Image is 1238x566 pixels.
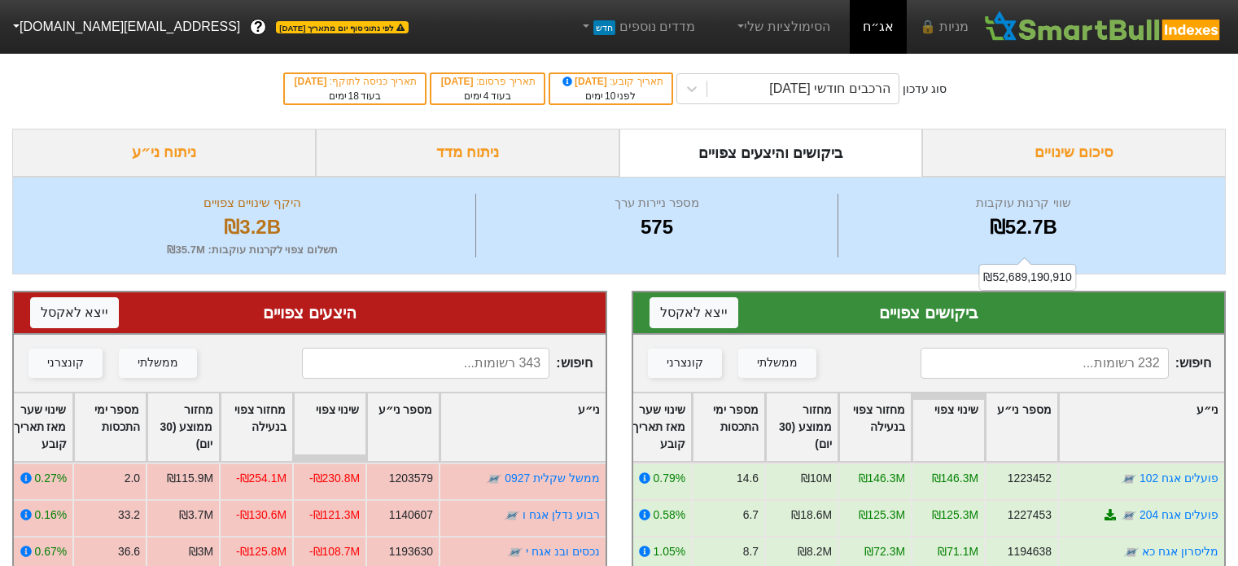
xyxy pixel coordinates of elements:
[766,393,838,461] div: Toggle SortBy
[505,472,600,485] a: ממשל שקלית 0927
[932,470,978,487] div: ₪146.3M
[1008,507,1052,524] div: 1227453
[179,507,213,524] div: ₪3.7M
[667,354,703,372] div: קונצרני
[28,349,103,378] button: קונצרני
[235,507,286,524] div: -₪130.6M
[441,76,476,87] span: [DATE]
[738,349,816,378] button: ממשלתי
[798,543,832,560] div: ₪8.2M
[74,393,146,461] div: Toggle SortBy
[388,543,432,560] div: 1193630
[572,11,702,43] a: מדדים נוספיםחדש
[648,349,722,378] button: קונצרני
[859,507,905,524] div: ₪125.3M
[560,76,610,87] span: [DATE]
[938,543,978,560] div: ₪71.1M
[842,194,1205,213] div: שווי קרנות עוקבות
[922,129,1226,177] div: סיכום שינויים
[367,393,439,461] div: Toggle SortBy
[593,20,615,35] span: חדש
[308,507,359,524] div: -₪121.3M
[33,194,471,213] div: היקף שינויים צפויים
[912,393,984,461] div: Toggle SortBy
[743,507,759,524] div: 6.7
[254,16,263,38] span: ?
[480,194,833,213] div: מספר ניירות ערך
[737,470,759,487] div: 14.6
[1121,471,1137,487] img: tase link
[650,297,738,328] button: ייצא לאקסל
[1059,393,1224,461] div: Toggle SortBy
[619,393,691,461] div: Toggle SortBy
[12,129,316,177] div: ניתוח ני״ע
[504,507,520,524] img: tase link
[1140,508,1218,521] a: פועלים אגח 204
[440,74,536,89] div: תאריך פרסום :
[483,90,489,102] span: 4
[117,507,139,524] div: 33.2
[480,213,833,242] div: 575
[842,213,1205,242] div: ₪52.7B
[728,11,837,43] a: הסימולציות שלי
[619,129,923,177] div: ביקושים והיצעים צפויים
[316,129,619,177] div: ניתוח מדד
[791,507,832,524] div: ₪18.6M
[30,301,589,325] div: היצעים צפויים
[743,543,759,560] div: 8.7
[486,471,502,487] img: tase link
[693,393,764,461] div: Toggle SortBy
[1123,544,1140,560] img: tase link
[757,354,798,372] div: ממשלתי
[308,470,359,487] div: -₪230.8M
[276,21,408,33] span: לפי נתוני סוף יום מתאריך [DATE]
[859,470,905,487] div: ₪146.3M
[769,79,890,99] div: הרכבים חודשי [DATE]
[302,348,549,379] input: 343 רשומות...
[1121,507,1137,524] img: tase link
[932,507,978,524] div: ₪125.3M
[166,470,212,487] div: ₪115.9M
[117,543,139,560] div: 36.6
[388,470,432,487] div: 1203579
[558,89,663,103] div: לפני ימים
[507,544,523,560] img: tase link
[34,507,66,524] div: 0.16%
[650,301,1209,325] div: ביקושים צפויים
[921,348,1211,379] span: חיפוש :
[294,393,365,461] div: Toggle SortBy
[654,543,685,560] div: 1.05%
[986,393,1057,461] div: Toggle SortBy
[33,213,471,242] div: ₪3.2B
[235,543,286,560] div: -₪125.8M
[47,354,84,372] div: קונצרני
[921,348,1168,379] input: 232 רשומות...
[839,393,911,461] div: Toggle SortBy
[138,354,178,372] div: ממשלתי
[903,81,947,98] div: סוג עדכון
[33,242,471,258] div: תשלום צפוי לקרנות עוקבות : ₪35.7M
[654,470,685,487] div: 0.79%
[235,470,286,487] div: -₪254.1M
[34,543,66,560] div: 0.67%
[308,543,359,560] div: -₪108.7M
[440,393,606,461] div: Toggle SortBy
[119,349,197,378] button: ממשלתי
[1142,545,1218,558] a: מליסרון אגח כא
[982,11,1225,43] img: SmartBull
[188,543,212,560] div: ₪3M
[523,508,600,521] a: רבוע נדלן אגח ו
[302,348,593,379] span: חיפוש :
[864,543,905,560] div: ₪72.3M
[1140,472,1218,485] a: פועלים אגח 102
[147,393,219,461] div: Toggle SortBy
[221,393,292,461] div: Toggle SortBy
[1,393,72,461] div: Toggle SortBy
[605,90,615,102] span: 10
[34,470,66,487] div: 0.27%
[801,470,832,487] div: ₪10M
[526,545,600,558] a: נכסים ובנ אגח י
[558,74,663,89] div: תאריך קובע :
[388,507,432,524] div: 1140607
[440,89,536,103] div: בעוד ימים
